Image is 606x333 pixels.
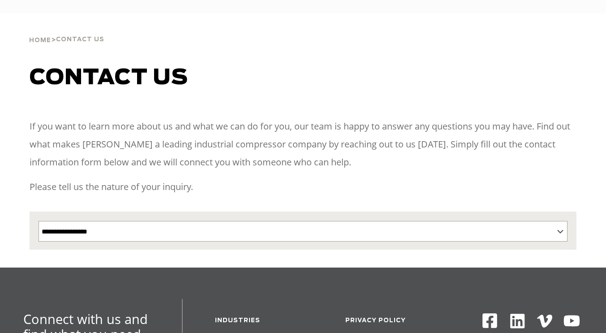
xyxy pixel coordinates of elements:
a: Privacy Policy [345,318,406,324]
img: Linkedin [509,312,526,330]
span: Contact us [30,67,188,89]
a: Home [29,36,51,44]
div: > [29,13,104,48]
p: Please tell us the nature of your inquiry. [30,178,576,196]
img: Vimeo [537,315,552,328]
span: Contact Us [56,37,104,43]
img: Youtube [563,312,580,330]
span: Home [29,38,51,43]
img: Facebook [481,312,498,329]
a: Industries [215,318,260,324]
p: If you want to learn more about us and what we can do for you, our team is happy to answer any qu... [30,117,576,171]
